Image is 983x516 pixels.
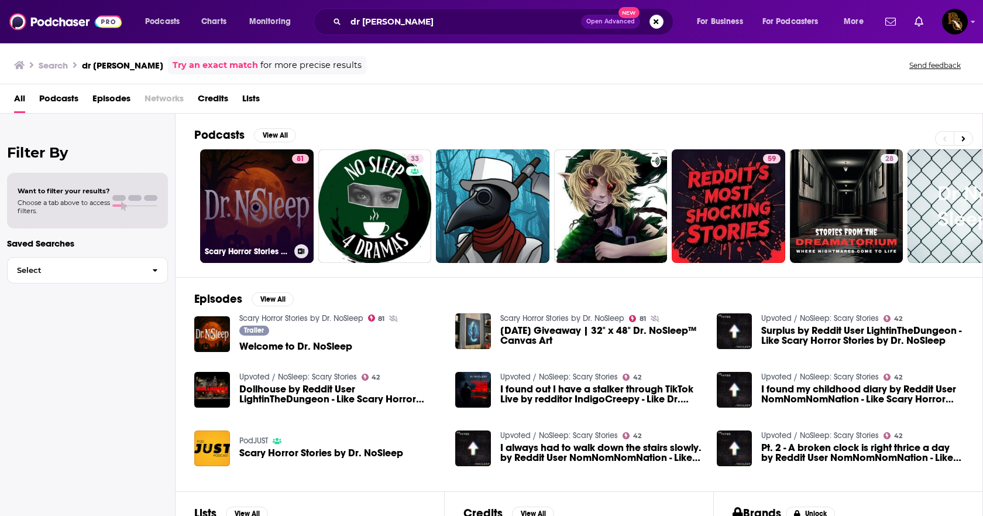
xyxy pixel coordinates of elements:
a: Surplus by Reddit User LightinTheDungeon - Like Scary Horror Stories by Dr. NoSleep [761,326,964,346]
a: 28 [881,154,898,163]
a: Scary Horror Stories by Dr. NoSleep [239,448,403,458]
a: 59 [672,149,785,263]
button: Select [7,257,168,283]
button: Open AdvancedNew [581,15,640,29]
span: Monitoring [249,13,291,30]
span: [DATE] Giveaway | 32" x 48" Dr. NoSleep™ Canvas Art [500,326,703,346]
p: Saved Searches [7,238,168,249]
a: Show notifications dropdown [910,12,928,32]
span: More [844,13,864,30]
span: 81 [640,316,646,322]
span: Episodes [92,89,130,113]
a: 59 [763,154,781,163]
a: Podcasts [39,89,78,113]
a: 81Scary Horror Stories by Dr. NoSleep [200,149,314,263]
span: 59 [768,153,776,165]
span: Networks [145,89,184,113]
img: I found my childhood diary by Reddit User NomNomNomNation - Like Scary Horror Stories by Dr. NoSleep [717,372,752,408]
a: 33 [318,149,432,263]
a: Scary Horror Stories by Dr. NoSleep [239,313,363,323]
button: open menu [137,12,195,31]
a: Upvoted / NoSleep: Scary Stories [239,372,357,382]
a: I found out I have a stalker through TikTok Live by redditor IndigoCreepy - Like Dr. NoSleep [500,384,703,404]
a: Lists [242,89,260,113]
button: Send feedback [906,60,964,70]
a: Upvoted / NoSleep: Scary Stories [761,430,879,440]
h2: Filter By [7,144,168,161]
button: View All [252,292,294,306]
a: 33 [406,154,424,163]
h2: Podcasts [194,128,245,142]
a: 42 [884,374,902,381]
a: Credits [198,89,228,113]
a: 42 [362,374,380,381]
span: 81 [378,316,384,322]
a: Upvoted / NoSleep: Scary Stories [761,313,879,323]
img: Surplus by Reddit User LightinTheDungeon - Like Scary Horror Stories by Dr. NoSleep [717,313,752,349]
a: PodcastsView All [194,128,296,142]
span: Choose a tab above to access filters. [18,199,110,215]
a: 42 [884,432,902,439]
button: open menu [241,12,306,31]
span: Trailer [244,327,264,334]
a: Upvoted / NoSleep: Scary Stories [761,372,879,382]
a: 81 [292,154,309,163]
span: 42 [894,316,902,322]
a: I found my childhood diary by Reddit User NomNomNomNation - Like Scary Horror Stories by Dr. NoSleep [761,384,964,404]
span: Want to filter your results? [18,187,110,195]
span: for more precise results [260,59,362,72]
a: 81 [629,315,646,322]
img: Welcome to Dr. NoSleep [194,316,230,352]
button: open menu [689,12,758,31]
span: Select [8,266,143,274]
a: Upvoted / NoSleep: Scary Stories [500,372,618,382]
h2: Episodes [194,292,242,306]
button: Show profile menu [942,9,968,35]
a: All [14,89,25,113]
img: Dollhouse by Reddit User LightinTheDungeon - Like Scary Horror Stories by Dr. NoSleep [194,372,230,408]
span: For Podcasters [762,13,819,30]
a: July 4th Giveaway | 32" x 48" Dr. NoSleep™ Canvas Art [500,326,703,346]
span: 33 [411,153,419,165]
span: New [618,7,640,18]
h3: Search [39,60,68,71]
h3: Scary Horror Stories by Dr. NoSleep [205,247,290,257]
a: PodJUST [239,436,268,446]
a: Dollhouse by Reddit User LightinTheDungeon - Like Scary Horror Stories by Dr. NoSleep [239,384,442,404]
button: open menu [755,12,836,31]
a: Charts [194,12,233,31]
a: Scary Horror Stories by Dr. NoSleep [194,430,230,466]
span: 42 [894,375,902,380]
a: Upvoted / NoSleep: Scary Stories [500,430,618,440]
span: For Business [697,13,743,30]
span: 42 [372,375,380,380]
a: I always had to walk down the stairs slowly. by Reddit User NomNomNomNation - Like Scary Horror S... [500,443,703,463]
span: Podcasts [145,13,180,30]
div: Search podcasts, credits, & more... [325,8,685,35]
input: Search podcasts, credits, & more... [346,12,581,31]
span: 42 [633,433,641,439]
span: 81 [297,153,304,165]
img: July 4th Giveaway | 32" x 48" Dr. NoSleep™ Canvas Art [455,313,491,349]
a: Welcome to Dr. NoSleep [239,341,352,351]
img: I always had to walk down the stairs slowly. by Reddit User NomNomNomNation - Like Scary Horror S... [455,430,491,466]
span: Charts [201,13,226,30]
img: I found out I have a stalker through TikTok Live by redditor IndigoCreepy - Like Dr. NoSleep [455,372,491,408]
img: Pt. 2 - A broken clock is right thrice a day by Reddit User NomNomNomNation - Like Scary Horror S... [717,430,752,466]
